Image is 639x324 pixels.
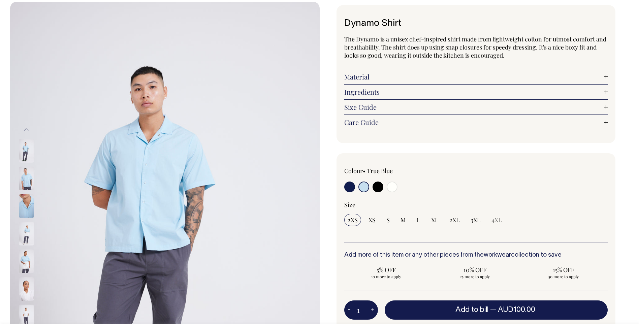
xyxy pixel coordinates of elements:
span: 15% OFF [524,266,602,274]
button: + [368,303,378,317]
div: Size [344,201,608,209]
img: true-blue [19,139,34,163]
input: 2XL [446,214,463,226]
h6: Add more of this item or any other pieces from the collection to save [344,252,608,259]
button: Add to bill —AUD100.00 [385,300,608,319]
span: 10% OFF [436,266,514,274]
input: 3XL [467,214,484,226]
div: Colour [344,167,450,175]
button: - [344,303,354,317]
a: Material [344,73,608,81]
input: L [413,214,424,226]
span: L [417,216,420,224]
input: XS [365,214,379,226]
span: 2XS [348,216,358,224]
h1: Dynamo Shirt [344,19,608,29]
span: M [401,216,406,224]
span: XL [431,216,439,224]
label: True Blue [367,167,393,175]
a: Ingredients [344,88,608,96]
img: off-white [19,277,34,301]
span: 3XL [471,216,481,224]
input: 10% OFF 25 more to apply [433,264,517,281]
button: Previous [21,122,31,137]
span: 2XL [449,216,460,224]
img: true-blue [19,222,34,246]
span: 10 more to apply [348,274,425,279]
a: Size Guide [344,103,608,111]
span: S [386,216,390,224]
a: workwear [484,252,511,258]
a: Care Guide [344,118,608,126]
input: 15% OFF 50 more to apply [521,264,606,281]
img: true-blue [19,167,34,190]
input: 5% OFF 10 more to apply [344,264,429,281]
input: M [397,214,409,226]
img: true-blue [19,250,34,273]
span: AUD100.00 [498,306,535,313]
span: 25 more to apply [436,274,514,279]
span: — [490,306,537,313]
span: • [363,167,365,175]
img: true-blue [19,194,34,218]
span: 5% OFF [348,266,425,274]
input: 2XS [344,214,361,226]
span: 4XL [491,216,502,224]
span: XS [369,216,376,224]
input: XL [428,214,442,226]
input: 4XL [488,214,505,226]
input: S [383,214,393,226]
span: Add to bill [455,306,488,313]
span: 50 more to apply [524,274,602,279]
span: The Dynamo is a unisex chef-inspired shirt made from lightweight cotton for utmost comfort and br... [344,35,606,59]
